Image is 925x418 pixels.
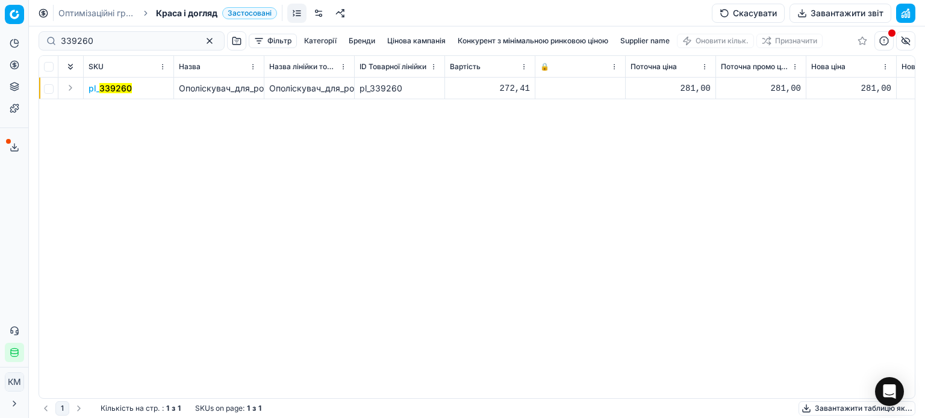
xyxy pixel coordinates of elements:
span: КM [5,373,23,391]
a: Оптимізаційні групи [58,7,135,19]
mark: 339260 [99,83,132,93]
button: КM [5,372,24,392]
strong: 1 [247,404,250,413]
span: Назва [179,62,201,72]
span: Нова ціна [811,62,846,72]
button: Supplier name [615,34,674,48]
nav: breadcrumb [58,7,277,19]
button: pl_339260 [89,82,132,94]
div: pl_339260 [360,82,440,94]
button: Завантажити таблицю як... [799,401,915,416]
button: Категорії [299,34,341,48]
span: Поточна промо ціна [721,62,789,72]
div: Open Intercom Messenger [875,377,904,406]
button: Фільтр [249,34,297,48]
div: 281,00 [721,82,801,94]
button: Призначити [756,34,823,48]
button: Expand all [63,60,78,74]
div: : [101,404,181,413]
button: Скасувати [712,4,785,23]
span: SKU [89,62,104,72]
span: ID Товарної лінійки [360,62,426,72]
strong: 1 [178,404,181,413]
span: Назва лінійки товарів [269,62,337,72]
input: Пошук по SKU або назві [61,35,193,47]
strong: 1 [258,404,261,413]
span: Кількість на стр. [101,404,160,413]
span: Поточна ціна [631,62,677,72]
button: Завантажити звіт [790,4,891,23]
strong: 1 [166,404,169,413]
button: Go to next page [72,401,86,416]
div: Ополіскувач_для_ротової_порожнини_Listerine_Свіжа_м’ята_1000_мл_(103060040) [269,82,349,94]
button: Конкурент з мінімальною ринковою ціною [453,34,613,48]
span: Ополіскувач_для_ротової_порожнини_Listerine_Свіжа_м’ята_1000_мл_(103060040) [179,83,518,93]
button: Оновити кільк. [677,34,754,48]
div: 272,41 [450,82,530,94]
button: Expand [63,81,78,95]
span: Краса і доглядЗастосовані [156,7,277,19]
span: SKUs on page : [195,404,244,413]
span: pl_ [89,82,132,94]
span: 🔒 [540,62,549,72]
strong: з [252,404,256,413]
div: 281,00 [631,82,711,94]
span: Застосовані [222,7,277,19]
nav: pagination [39,401,86,416]
div: 281,00 [811,82,891,94]
button: 1 [55,401,69,416]
span: Краса і догляд [156,7,217,19]
button: Цінова кампанія [382,34,450,48]
strong: з [172,404,175,413]
button: Go to previous page [39,401,53,416]
span: Вартість [450,62,481,72]
button: Бренди [344,34,380,48]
